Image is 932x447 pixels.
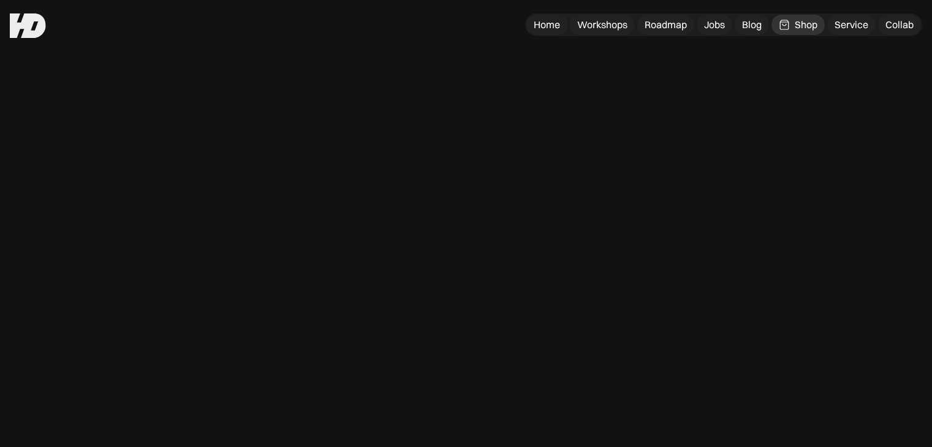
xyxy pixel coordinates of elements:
a: Roadmap [637,15,694,35]
div: Home [534,18,560,31]
a: Jobs [697,15,732,35]
a: Collab [878,15,921,35]
a: Blog [735,15,769,35]
a: Service [827,15,876,35]
div: Workshops [577,18,627,31]
div: Roadmap [645,18,687,31]
div: Shop [795,18,817,31]
a: Shop [771,15,825,35]
a: Workshops [570,15,635,35]
div: Jobs [704,18,725,31]
div: Blog [742,18,762,31]
div: Collab [885,18,914,31]
a: Home [526,15,567,35]
div: Service [835,18,868,31]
